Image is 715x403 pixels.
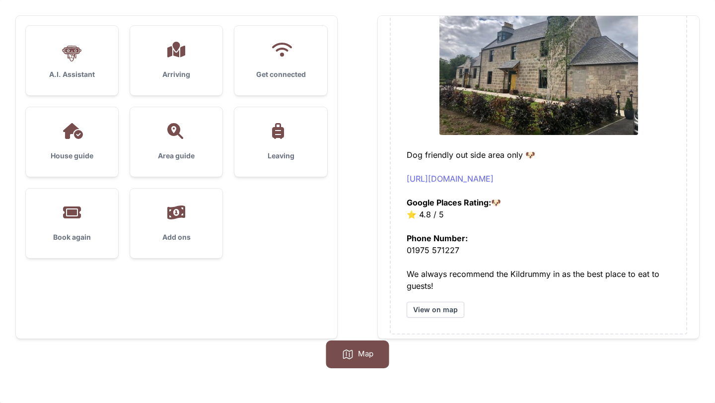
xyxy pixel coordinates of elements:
[407,198,491,207] strong: Google Places Rating:
[26,189,118,258] a: Book again
[234,107,327,177] a: Leaving
[407,220,670,292] div: 01975 571227 We always recommend the Kildrummy in as the best place to eat to guests!
[234,26,327,95] a: Get connected
[42,232,102,242] h3: Book again
[146,69,207,79] h3: Arriving
[146,232,207,242] h3: Add ons
[26,26,118,95] a: A.I. Assistant
[407,302,464,318] a: View on map
[250,151,311,161] h3: Leaving
[146,151,207,161] h3: Area guide
[26,107,118,177] a: House guide
[407,233,468,243] strong: Phone Number:
[407,174,494,184] a: [URL][DOMAIN_NAME]
[130,107,222,177] a: Area guide
[130,26,222,95] a: Arriving
[42,69,102,79] h3: A.I. Assistant
[42,151,102,161] h3: House guide
[407,149,670,220] div: Dog friendly out side area only 🐶 🐶 ⭐️ 4.8 / 5
[130,189,222,258] a: Add ons
[250,69,311,79] h3: Get connected
[358,348,373,360] p: Map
